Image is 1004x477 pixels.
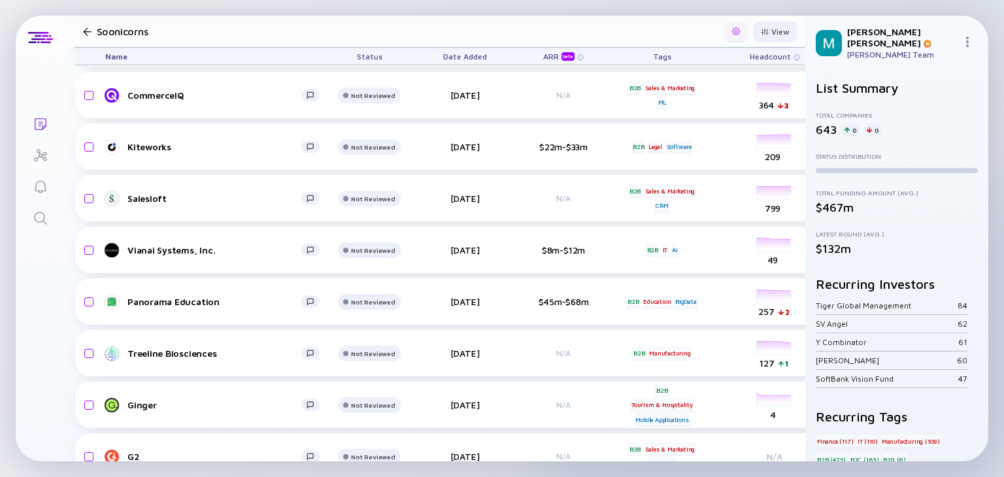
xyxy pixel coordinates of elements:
[428,48,501,65] div: Date Added
[816,80,978,95] h2: List Summary
[628,184,642,197] div: B2B
[816,374,958,384] div: SoftBank Vision Fund
[16,107,65,139] a: Lists
[428,141,501,152] div: [DATE]
[847,50,957,59] div: [PERSON_NAME] Team
[628,81,642,94] div: B2B
[816,435,854,448] div: Finance (117)
[521,400,606,410] div: N/A
[105,242,330,258] a: Vianai Systems, Inc.
[644,81,697,94] div: Sales & Marketing
[97,25,148,37] h1: Soonicorns
[816,355,957,365] div: [PERSON_NAME]
[816,242,978,255] div: $132m
[632,347,646,360] div: B2B
[816,337,958,347] div: Y Combinator
[654,199,670,212] div: CRM
[428,451,501,462] div: [DATE]
[105,139,330,155] a: Kiteworks
[357,52,382,61] span: Status
[351,246,395,254] div: Not Reviewed
[816,301,958,310] div: Tiger Global Management
[648,457,676,470] div: Software
[127,90,301,101] div: CommerceIQ
[626,295,640,308] div: B2B
[958,319,967,329] div: 62
[127,141,301,152] div: Kiteworks
[428,90,501,101] div: [DATE]
[105,346,330,361] a: Treeline Biosciences
[958,337,967,347] div: 61
[543,52,577,61] div: ARR
[880,435,941,448] div: Manufacturing (109)
[95,48,330,65] div: Name
[127,193,301,204] div: Salesloft
[816,201,978,214] div: $467m
[646,244,660,257] div: B2B
[351,350,395,357] div: Not Reviewed
[428,296,501,307] div: [DATE]
[630,399,694,412] div: Tourism & Hospitality
[16,201,65,233] a: Search
[816,123,837,137] div: 643
[958,374,967,384] div: 47
[127,348,301,359] div: Treeline Biosciences
[816,276,978,291] h2: Recurring Investors
[847,26,957,48] div: [PERSON_NAME] [PERSON_NAME]
[521,193,606,203] div: N/A
[521,90,606,100] div: N/A
[16,139,65,170] a: Investor Map
[521,452,606,461] div: N/A
[521,296,606,307] div: $45m-$68m
[957,355,967,365] div: 60
[647,140,663,154] div: Legal
[127,451,301,462] div: G2
[428,348,501,359] div: [DATE]
[521,348,606,358] div: N/A
[351,143,395,151] div: Not Reviewed
[958,301,967,310] div: 84
[849,453,880,466] div: B2C (163)
[105,88,330,103] a: CommerceIQ
[351,298,395,306] div: Not Reviewed
[351,401,395,409] div: Not Reviewed
[816,230,978,238] div: Latest Round (Avg.)
[105,294,330,310] a: Panorama Education
[561,52,575,61] div: beta
[644,442,697,455] div: Sales & Marketing
[671,244,679,257] div: AI
[816,152,978,160] div: Status Distribution
[661,244,669,257] div: IT
[428,244,501,255] div: [DATE]
[842,123,859,137] div: 0
[856,435,878,448] div: IT (110)
[521,244,606,255] div: $8m-$12m
[351,453,395,461] div: Not Reviewed
[738,438,811,474] div: N/A
[634,413,690,426] div: Mobile Applications
[816,189,978,197] div: Total Funding Amount (Avg.)
[127,399,301,410] div: Ginger
[127,244,301,255] div: Vianai Systems, Inc.
[626,48,699,65] div: Tags
[521,141,606,152] div: $22m-$33m
[665,140,693,154] div: Software
[642,295,672,308] div: Education
[127,296,301,307] div: Panorama Education
[105,397,330,413] a: Ginger
[962,37,973,47] img: Menu
[753,22,797,42] button: View
[648,347,692,360] div: Manufacturing
[816,453,847,466] div: B2B (475)
[882,453,907,466] div: B2G (6)
[655,384,669,397] div: B2B
[428,193,501,204] div: [DATE]
[644,184,697,197] div: Sales & Marketing
[674,295,698,308] div: BigData
[351,195,395,203] div: Not Reviewed
[351,91,395,99] div: Not Reviewed
[628,442,642,455] div: B2B
[816,319,958,329] div: SV Angel
[428,399,501,410] div: [DATE]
